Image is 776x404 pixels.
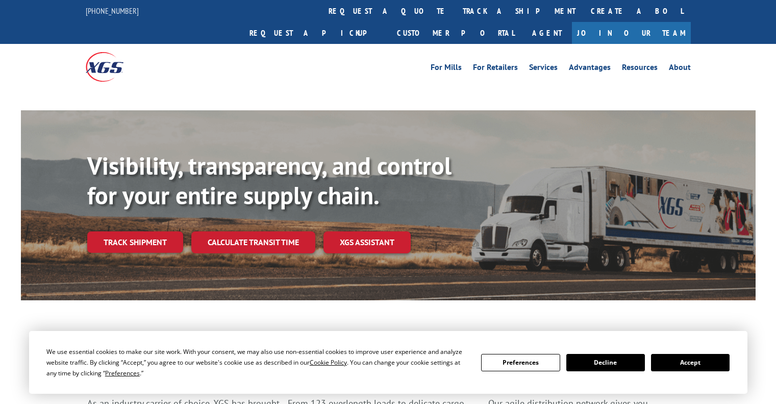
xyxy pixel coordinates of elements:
[566,354,645,371] button: Decline
[310,358,347,367] span: Cookie Policy
[87,231,183,253] a: Track shipment
[87,150,452,211] b: Visibility, transparency, and control for your entire supply chain.
[622,63,658,75] a: Resources
[669,63,691,75] a: About
[86,6,139,16] a: [PHONE_NUMBER]
[242,22,389,44] a: Request a pickup
[481,354,560,371] button: Preferences
[522,22,572,44] a: Agent
[431,63,462,75] a: For Mills
[105,369,140,377] span: Preferences
[569,63,611,75] a: Advantages
[46,346,469,378] div: We use essential cookies to make our site work. With your consent, we may also use non-essential ...
[389,22,522,44] a: Customer Portal
[191,231,315,253] a: Calculate transit time
[323,231,411,253] a: XGS ASSISTANT
[529,63,558,75] a: Services
[473,63,518,75] a: For Retailers
[572,22,691,44] a: Join Our Team
[29,331,747,394] div: Cookie Consent Prompt
[651,354,730,371] button: Accept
